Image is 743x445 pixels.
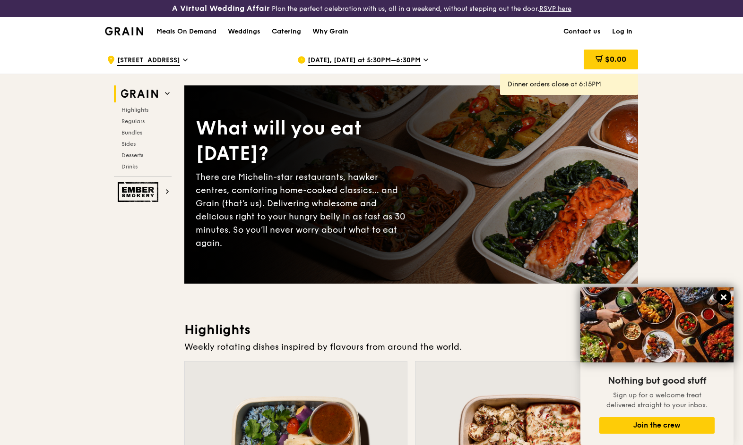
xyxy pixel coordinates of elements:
span: Sign up for a welcome treat delivered straight to your inbox. [606,391,708,409]
span: Sides [121,141,136,147]
img: Grain [105,27,143,35]
span: Desserts [121,152,143,159]
div: Catering [272,17,301,46]
img: DSC07876-Edit02-Large.jpeg [580,287,734,362]
a: Catering [266,17,307,46]
div: What will you eat [DATE]? [196,116,411,167]
button: Close [716,290,731,305]
img: Grain web logo [118,85,161,102]
h3: Highlights [184,321,638,338]
h3: A Virtual Wedding Affair [172,4,270,13]
a: GrainGrain [105,17,143,45]
span: $0.00 [605,55,626,64]
a: Contact us [558,17,606,46]
a: Log in [606,17,638,46]
button: Join the crew [599,417,715,434]
h1: Meals On Demand [156,27,216,36]
span: Regulars [121,118,145,125]
span: Highlights [121,107,148,113]
a: RSVP here [539,5,571,13]
span: Nothing but good stuff [608,375,706,386]
span: [DATE], [DATE] at 5:30PM–6:30PM [308,56,421,66]
div: Weddings [228,17,260,46]
span: Drinks [121,163,138,170]
div: Why Grain [312,17,348,46]
a: Why Grain [307,17,354,46]
div: Plan the perfect celebration with us, all in a weekend, without stepping out the door. [124,4,619,13]
span: Bundles [121,129,142,136]
div: Dinner orders close at 6:15PM [508,80,631,89]
img: Ember Smokery web logo [118,182,161,202]
a: Weddings [222,17,266,46]
span: [STREET_ADDRESS] [117,56,180,66]
div: There are Michelin-star restaurants, hawker centres, comforting home-cooked classics… and Grain (... [196,170,411,250]
div: Weekly rotating dishes inspired by flavours from around the world. [184,340,638,353]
